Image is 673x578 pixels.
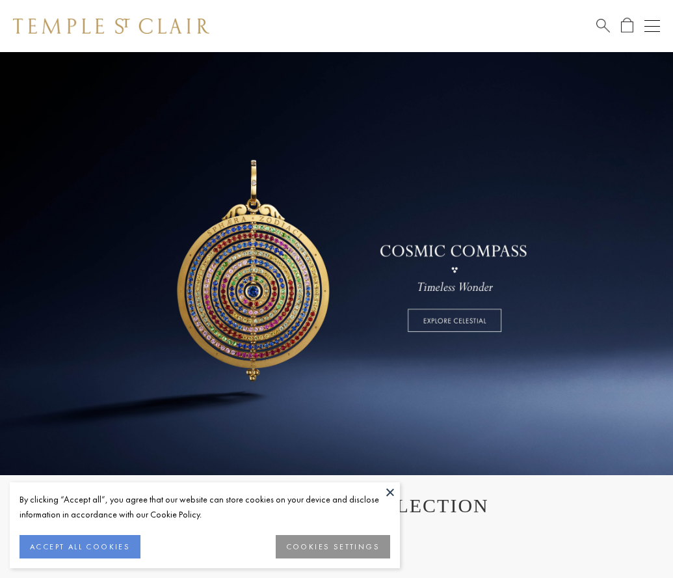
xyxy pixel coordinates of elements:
[276,535,390,558] button: COOKIES SETTINGS
[644,18,660,34] button: Open navigation
[13,18,209,34] img: Temple St. Clair
[20,492,390,522] div: By clicking “Accept all”, you agree that our website can store cookies on your device and disclos...
[596,18,610,34] a: Search
[20,535,140,558] button: ACCEPT ALL COOKIES
[621,18,633,34] a: Open Shopping Bag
